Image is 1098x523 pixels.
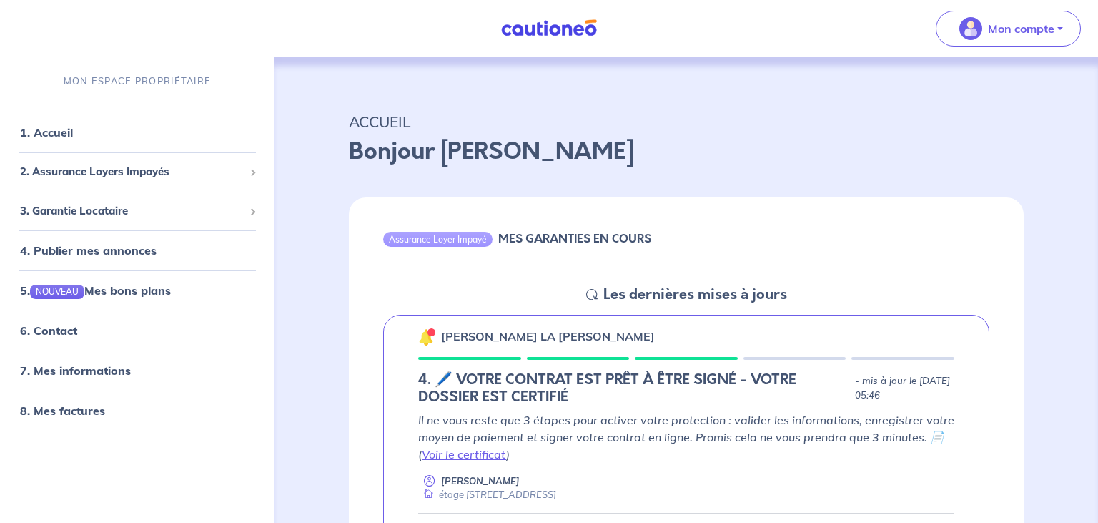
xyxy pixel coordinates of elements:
h5: Les dernières mises à jours [603,286,787,303]
span: 3. Garantie Locataire [20,203,244,220]
p: MON ESPACE PROPRIÉTAIRE [64,74,211,88]
a: 8. Mes factures [20,404,105,418]
p: Mon compte [988,20,1054,37]
p: [PERSON_NAME] LA [PERSON_NAME] [441,328,655,345]
div: 6. Contact [6,316,269,345]
h6: MES GARANTIES EN COURS [498,232,651,245]
p: Il ne vous reste que 3 étapes pour activer votre protection : valider les informations, enregistr... [418,411,954,463]
div: étage [STREET_ADDRESS] [418,488,556,502]
a: 1. Accueil [20,125,73,140]
h5: 4. 🖊️ VOTRE CONTRAT EST PRÊT À ÊTRE SIGNÉ - VOTRE DOSSIER EST CERTIFIÉ [418,371,849,406]
p: [PERSON_NAME] [441,474,520,488]
div: 5.NOUVEAUMes bons plans [6,276,269,305]
a: 6. Contact [20,323,77,338]
div: 7. Mes informations [6,356,269,385]
p: - mis à jour le [DATE] 05:46 [855,374,954,403]
a: 5.NOUVEAUMes bons plans [20,283,171,298]
a: 7. Mes informations [20,363,131,378]
p: ACCUEIL [349,109,1024,135]
div: state: CONTRACT-INFO-IN-PROGRESS, Context: NEW,CHOOSE-CERTIFICATE,RELATIONSHIP,LESSOR-DOCUMENTS [418,371,954,406]
div: 2. Assurance Loyers Impayés [6,158,269,186]
div: Assurance Loyer Impayé [383,232,493,246]
div: 1. Accueil [6,118,269,147]
div: 4. Publier mes annonces [6,236,269,265]
button: illu_account_valid_menu.svgMon compte [936,11,1081,47]
div: 3. Garantie Locataire [6,197,269,225]
a: 4. Publier mes annonces [20,243,157,258]
a: Voir le certificat [422,447,506,461]
img: 🔔 [418,328,435,346]
img: illu_account_valid_menu.svg [959,17,982,40]
span: 2. Assurance Loyers Impayés [20,164,244,180]
p: Bonjour [PERSON_NAME] [349,135,1024,169]
div: 8. Mes factures [6,396,269,425]
img: Cautioneo [495,19,603,37]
